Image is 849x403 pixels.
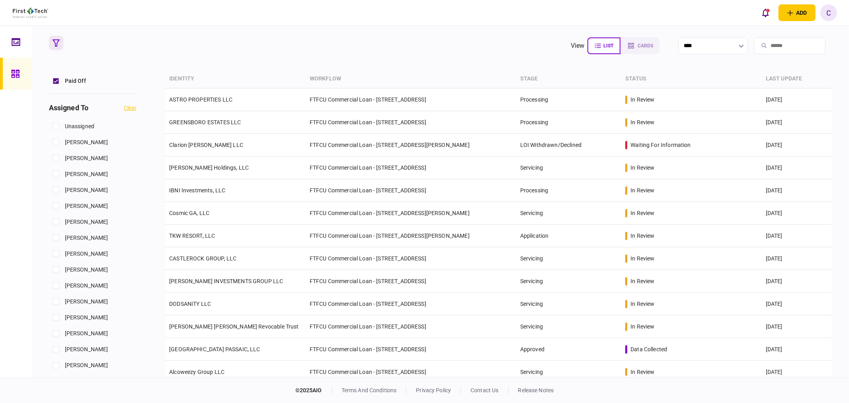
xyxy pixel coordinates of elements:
[306,111,516,134] td: FTFCU Commercial Loan - [STREET_ADDRESS]
[516,157,621,179] td: Servicing
[169,233,215,239] a: TKW RESORT, LLC
[306,179,516,202] td: FTFCU Commercial Loan - [STREET_ADDRESS]
[516,70,621,88] th: stage
[638,43,653,49] span: cards
[65,154,108,162] span: [PERSON_NAME]
[169,164,249,171] a: [PERSON_NAME] Holdings, LLC
[65,170,108,178] span: [PERSON_NAME]
[630,254,654,262] div: in review
[306,88,516,111] td: FTFCU Commercial Loan - [STREET_ADDRESS]
[169,255,236,262] a: CASTLEROCK GROUP, LLC
[762,111,832,134] td: [DATE]
[762,361,832,383] td: [DATE]
[587,37,621,54] button: list
[762,179,832,202] td: [DATE]
[630,186,654,194] div: in review
[516,134,621,157] td: LOI Withdrawn/Declined
[306,134,516,157] td: FTFCU Commercial Loan - [STREET_ADDRESS][PERSON_NAME]
[295,386,332,395] div: © 2025 AIO
[306,202,516,225] td: FTFCU Commercial Loan - [STREET_ADDRESS][PERSON_NAME]
[762,270,832,293] td: [DATE]
[571,41,585,51] div: view
[630,368,654,376] div: in review
[13,8,48,18] img: client company logo
[169,323,299,330] a: [PERSON_NAME] [PERSON_NAME] Revocable Trust
[516,88,621,111] td: Processing
[820,4,837,21] button: C
[762,157,832,179] td: [DATE]
[757,4,774,21] button: open notifications list
[621,37,660,54] button: cards
[49,104,88,112] h3: assigned to
[65,345,108,354] span: [PERSON_NAME]
[169,369,224,375] a: Alcoweezy Group LLC
[169,96,232,103] a: ASTRO PROPERTIES LLC
[306,315,516,338] td: FTFCU Commercial Loan - [STREET_ADDRESS]
[762,293,832,315] td: [DATE]
[306,70,516,88] th: workflow
[65,202,108,210] span: [PERSON_NAME]
[169,346,260,352] a: [GEOGRAPHIC_DATA] PASSAIC, LLC
[516,202,621,225] td: Servicing
[169,142,243,148] a: Clarion [PERSON_NAME] LLC
[630,96,654,104] div: in review
[306,293,516,315] td: FTFCU Commercial Loan - [STREET_ADDRESS]
[516,338,621,361] td: Approved
[516,247,621,270] td: Servicing
[65,218,108,226] span: [PERSON_NAME]
[630,323,654,331] div: in review
[518,387,554,393] a: release notes
[65,313,108,322] span: [PERSON_NAME]
[169,278,283,284] a: [PERSON_NAME] INVESTMENTS GROUP LLC
[762,134,832,157] td: [DATE]
[65,361,108,370] span: [PERSON_NAME]
[516,270,621,293] td: Servicing
[306,157,516,179] td: FTFCU Commercial Loan - [STREET_ADDRESS]
[630,141,691,149] div: waiting for information
[169,187,225,194] a: IBNI Investments, LLC
[65,186,108,194] span: [PERSON_NAME]
[779,4,816,21] button: open adding identity options
[762,338,832,361] td: [DATE]
[65,122,94,131] span: unassigned
[630,345,667,353] div: data collected
[516,225,621,247] td: Application
[603,43,613,49] span: list
[306,247,516,270] td: FTFCU Commercial Loan - [STREET_ADDRESS]
[124,105,137,111] button: clear
[306,225,516,247] td: FTFCU Commercial Loan - [STREET_ADDRESS][PERSON_NAME]
[630,277,654,285] div: in review
[169,119,241,125] a: GREENSBORO ESTATES LLC
[516,361,621,383] td: Servicing
[516,111,621,134] td: Processing
[762,88,832,111] td: [DATE]
[416,387,451,393] a: privacy policy
[306,361,516,383] td: FTFCU Commercial Loan - [STREET_ADDRESS]
[762,202,832,225] td: [DATE]
[762,225,832,247] td: [DATE]
[621,70,762,88] th: status
[65,297,108,306] span: [PERSON_NAME]
[470,387,498,393] a: contact us
[630,209,654,217] div: in review
[762,315,832,338] td: [DATE]
[306,338,516,361] td: FTFCU Commercial Loan - [STREET_ADDRESS]
[342,387,397,393] a: terms and conditions
[762,247,832,270] td: [DATE]
[65,250,108,258] span: [PERSON_NAME]
[630,232,654,240] div: in review
[630,164,654,172] div: in review
[169,210,209,216] a: Cosmic GA, LLC
[169,301,211,307] a: DODSANITY LLC
[65,329,108,338] span: [PERSON_NAME]
[65,234,108,242] span: [PERSON_NAME]
[762,70,832,88] th: last update
[630,300,654,308] div: in review
[516,293,621,315] td: Servicing
[306,270,516,293] td: FTFCU Commercial Loan - [STREET_ADDRESS]
[516,179,621,202] td: Processing
[65,138,108,147] span: [PERSON_NAME]
[65,282,108,290] span: [PERSON_NAME]
[516,315,621,338] td: Servicing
